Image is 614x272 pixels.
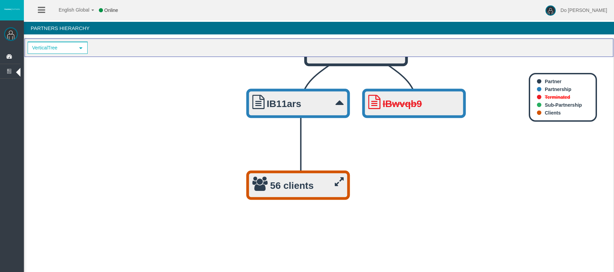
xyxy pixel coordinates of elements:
[104,7,118,13] span: Online
[560,7,607,13] span: Do [PERSON_NAME]
[545,102,582,108] b: Sub-Partnership
[545,94,570,100] b: Terminated
[50,7,89,13] span: English Global
[270,180,314,191] b: 56 clients
[545,79,561,84] b: Partner
[24,22,614,34] h4: Partners Hierarchy
[78,45,84,51] span: select
[267,98,301,109] b: IB11ars
[545,110,561,116] b: Clients
[545,5,556,16] img: user-image
[545,87,571,92] b: Partnership
[28,43,75,53] span: VerticalTree
[383,98,422,109] b: IBwvqb9
[3,8,20,11] img: logo.svg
